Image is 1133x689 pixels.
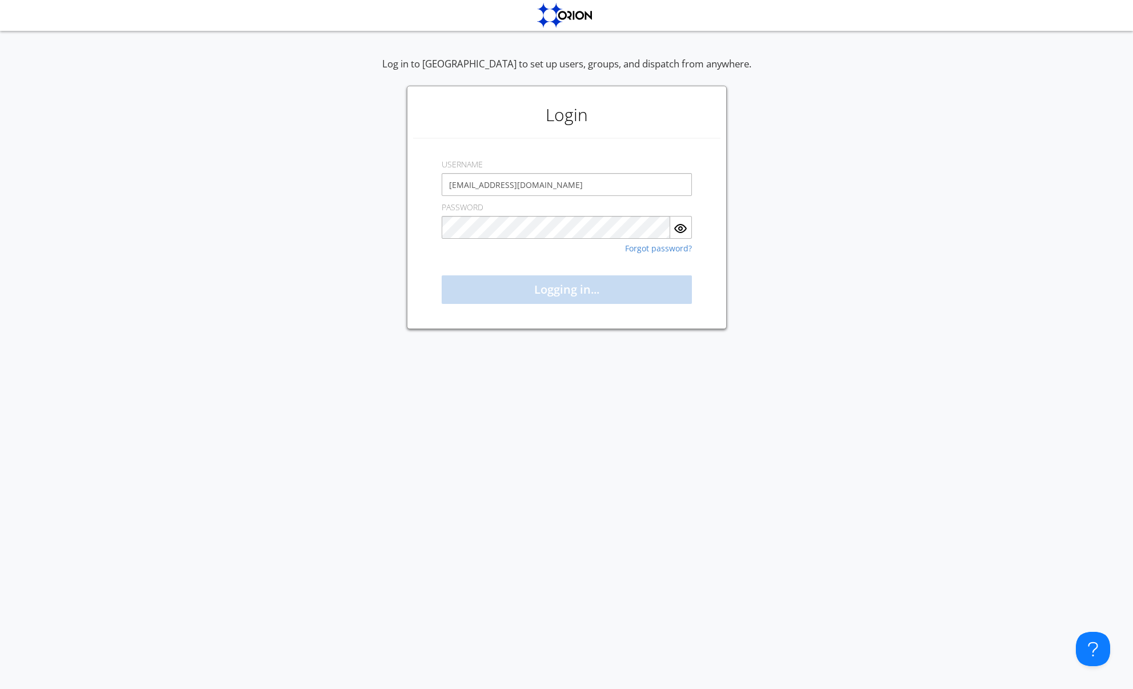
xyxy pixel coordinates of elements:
[382,57,751,86] div: Log in to [GEOGRAPHIC_DATA] to set up users, groups, and dispatch from anywhere.
[442,275,692,304] button: Logging in...
[1076,632,1110,666] iframe: Toggle Customer Support
[670,216,691,239] button: Show Password
[674,222,687,235] img: eye.svg
[413,92,720,138] h1: Login
[442,216,671,239] input: Password
[625,245,692,253] a: Forgot password?
[442,202,483,213] label: PASSWORD
[442,159,483,170] label: USERNAME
